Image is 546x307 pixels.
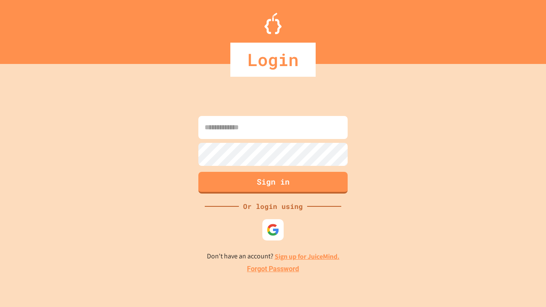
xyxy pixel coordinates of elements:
[207,251,340,262] p: Don't have an account?
[247,264,299,274] a: Forgot Password
[239,201,307,211] div: Or login using
[510,273,537,298] iframe: chat widget
[198,172,348,194] button: Sign in
[230,43,316,77] div: Login
[475,236,537,272] iframe: chat widget
[267,223,279,236] img: google-icon.svg
[275,252,340,261] a: Sign up for JuiceMind.
[264,13,282,34] img: Logo.svg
